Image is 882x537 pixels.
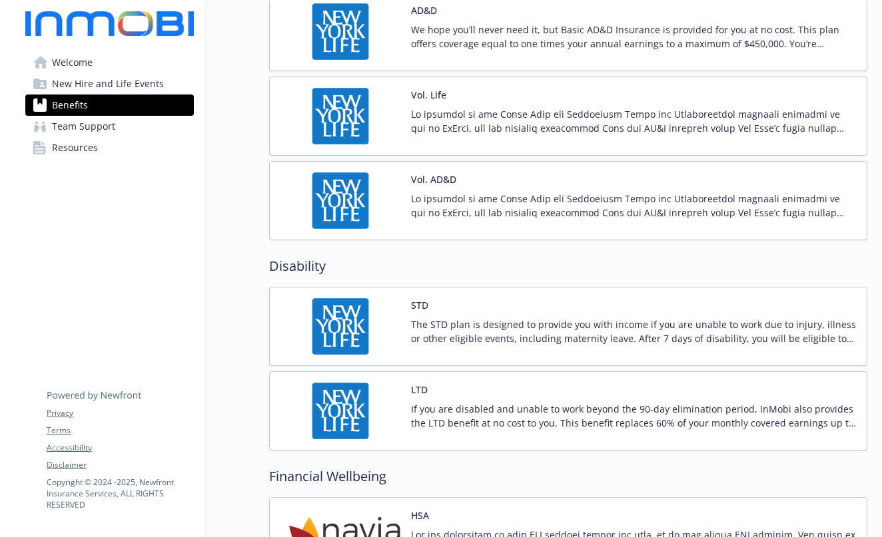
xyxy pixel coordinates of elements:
a: Benefits [25,94,194,116]
img: New York Life Insurance Company carrier logo [280,383,400,439]
img: New York Life Insurance Company carrier logo [280,298,400,355]
button: AD&D [411,3,437,17]
p: If you are disabled and unable to work beyond the 90-day elimination period, InMobi also provides... [411,402,856,430]
button: HSA [411,508,429,522]
button: LTD [411,383,428,397]
a: New Hire and Life Events [25,73,194,94]
span: Resources [52,137,98,158]
a: Resources [25,137,194,158]
a: Welcome [25,52,194,73]
img: New York Life Insurance Company carrier logo [280,3,400,60]
button: Vol. Life [411,88,446,102]
button: Vol. AD&D [411,172,456,186]
a: Terms [47,425,193,437]
a: Accessibility [47,442,193,454]
span: Team Support [52,116,115,137]
span: Welcome [52,52,93,73]
a: Disclaimer [47,459,193,471]
h2: Disability [269,256,867,276]
button: STD [411,298,428,312]
span: Benefits [52,94,88,116]
img: New York Life Insurance Company carrier logo [280,88,400,144]
p: Lo ipsumdol si ame Conse Adip eli Seddoeiusm Tempo inc Utlaboreetdol magnaali enimadmi ve qui no ... [411,192,856,220]
p: Copyright © 2024 - 2025 , Newfront Insurance Services, ALL RIGHTS RESERVED [47,476,193,510]
h2: Financial Wellbeing [269,466,867,486]
a: Privacy [47,407,193,419]
p: Lo ipsumdol si ame Conse Adip eli Seddoeiusm Tempo inc Utlaboreetdol magnaali enimadmi ve qui no ... [411,107,856,135]
p: We hope you’ll never need it, but Basic AD&D Insurance is provided for you at no cost. This plan ... [411,23,856,51]
img: New York Life Insurance Company carrier logo [280,172,400,229]
p: The STD plan is designed to provide you with income if you are unable to work due to injury, illn... [411,317,856,345]
span: New Hire and Life Events [52,73,164,94]
a: Team Support [25,116,194,137]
